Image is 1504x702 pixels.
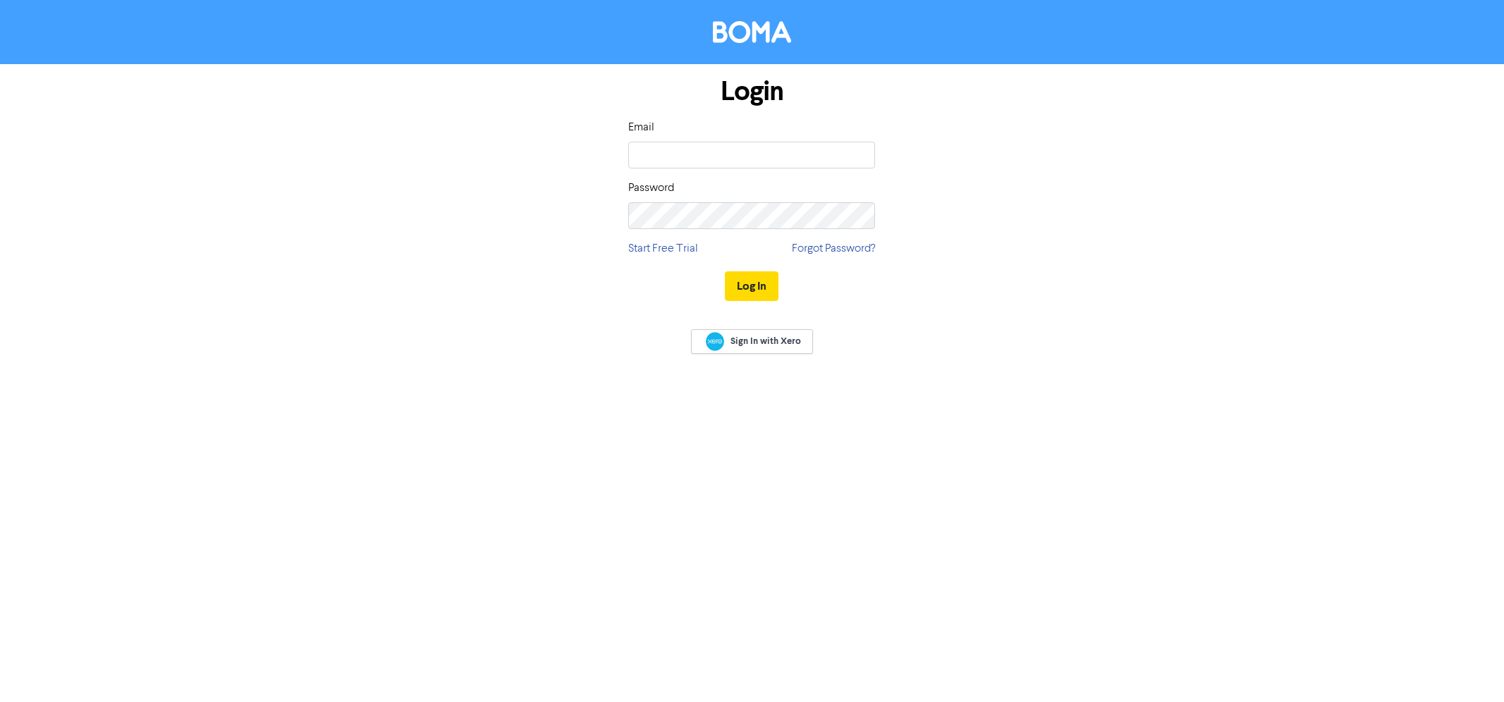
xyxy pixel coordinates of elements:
span: Sign In with Xero [730,335,801,347]
label: Email [628,119,654,136]
img: BOMA Logo [713,21,791,43]
a: Sign In with Xero [691,329,812,354]
button: Log In [725,271,778,301]
a: Forgot Password? [792,240,875,257]
h1: Login [628,75,875,108]
a: Start Free Trial [628,240,698,257]
iframe: Chat Widget [1433,634,1504,702]
img: Xero logo [706,332,724,351]
label: Password [628,180,674,197]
